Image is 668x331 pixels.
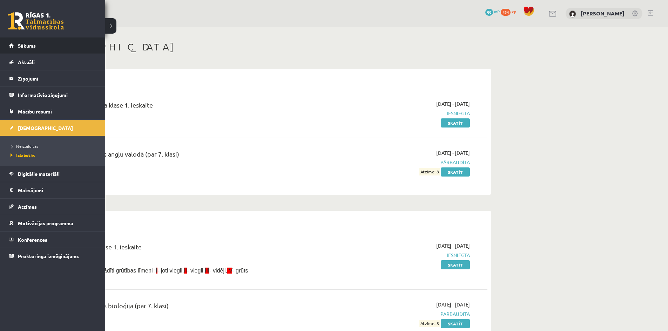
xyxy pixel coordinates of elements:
span: III [205,268,209,274]
span: Iesniegta [338,110,470,117]
a: Mācību resursi [9,103,96,119]
span: I [156,268,157,274]
span: Iesniegta [338,251,470,259]
span: Proktoringa izmēģinājums [18,253,79,259]
a: Skatīt [441,260,470,269]
a: Atzīmes [9,199,96,215]
span: II [184,268,187,274]
span: Digitālie materiāli [18,171,60,177]
a: [DEMOGRAPHIC_DATA] [9,120,96,136]
legend: Ziņojumi [18,70,96,87]
a: 99 mP [485,9,500,14]
span: IV [227,268,232,274]
a: Digitālie materiāli [9,166,96,182]
a: Motivācijas programma [9,215,96,231]
span: Atzīme: 8 [419,168,440,175]
h1: [DEMOGRAPHIC_DATA] [42,41,491,53]
span: Sākums [18,42,36,49]
a: Konferences [9,232,96,248]
span: Atzīme: 8 [419,320,440,327]
div: Diagnostikas darbs angļu valodā (par 7. klasi) [53,149,327,162]
span: [DATE] - [DATE] [436,242,470,249]
a: [PERSON_NAME] [581,10,625,17]
span: Mācību resursi [18,108,52,115]
a: Aktuāli [9,54,96,70]
a: Sākums [9,37,96,54]
a: Skatīt [441,167,470,177]
span: Izlabotās [9,152,35,158]
div: Angļu valoda JK 8.a klase 1. ieskaite [53,100,327,113]
a: 424 xp [501,9,520,14]
span: mP [494,9,500,14]
span: Motivācijas programma [18,220,73,226]
div: Diagnostikas darbs bioloģijā (par 7. klasi) [53,301,327,314]
span: Atzīmes [18,204,37,210]
img: Margarita Borsa [569,11,576,18]
a: Ziņojumi [9,70,96,87]
a: Skatīt [441,319,470,328]
span: [DEMOGRAPHIC_DATA] [18,125,73,131]
span: [DATE] - [DATE] [436,100,470,108]
span: Aktuāli [18,59,35,65]
span: 424 [501,9,511,16]
a: Neizpildītās [9,143,98,149]
span: [DATE] - [DATE] [436,149,470,157]
a: Skatīt [441,118,470,127]
span: Pārbaudīta [338,310,470,318]
a: Proktoringa izmēģinājums [9,248,96,264]
span: Pie uzdevumiem norādīti grūtības līmeņi : - ļoti viegli, - viegli, - vidēji, - grūts [53,268,248,274]
span: Neizpildītās [9,143,38,149]
span: xp [512,9,516,14]
div: Bioloģija JK 8.a klase 1. ieskaite [53,242,327,255]
span: 99 [485,9,493,16]
legend: Informatīvie ziņojumi [18,87,96,103]
span: Konferences [18,236,47,243]
a: Izlabotās [9,152,98,158]
span: [DATE] - [DATE] [436,301,470,308]
a: Rīgas 1. Tālmācības vidusskola [8,12,64,30]
a: Informatīvie ziņojumi [9,87,96,103]
legend: Maksājumi [18,182,96,198]
a: Maksājumi [9,182,96,198]
span: Pārbaudīta [338,159,470,166]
